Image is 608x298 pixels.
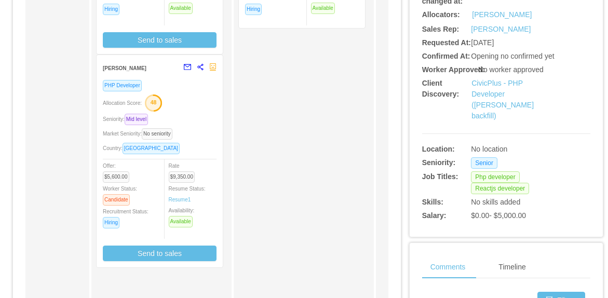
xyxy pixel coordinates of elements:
[169,3,193,14] span: Available
[197,63,204,71] span: share-alt
[103,116,152,122] span: Seniority:
[103,209,148,225] span: Recruitment Status:
[422,38,471,47] b: Requested At:
[103,194,130,206] span: Candidate
[472,9,532,20] a: [PERSON_NAME]
[103,65,146,71] strong: [PERSON_NAME]
[422,52,470,60] b: Confirmed At:
[422,79,460,98] b: Client Discovery:
[422,172,458,181] b: Job Titles:
[422,65,485,74] b: Worker Approved:
[142,94,163,111] button: 48
[471,144,555,155] div: No location
[422,198,443,206] b: Skills:
[422,25,460,33] b: Sales Rep:
[103,217,119,228] span: Hiring
[471,198,520,206] span: No skills added
[471,79,534,120] a: CivicPlus - PHP Developer ([PERSON_NAME] backfill)
[103,246,217,261] button: Send to sales
[471,171,519,183] span: Php developer
[471,38,494,47] span: [DATE]
[169,186,206,202] span: Resume Status:
[311,3,335,14] span: Available
[103,100,142,106] span: Allocation Score:
[103,4,119,15] span: Hiring
[471,25,531,33] a: [PERSON_NAME]
[103,131,177,137] span: Market Seniority:
[422,145,455,153] b: Location:
[490,255,534,279] div: Timeline
[169,196,191,204] a: Resume1
[471,52,554,60] span: Opening no confirmed yet
[125,114,148,125] span: Mid level
[103,163,133,180] span: Offer:
[142,128,172,140] span: No seniority
[422,158,456,167] b: Seniority:
[123,143,180,154] span: [GEOGRAPHIC_DATA]
[103,186,137,202] span: Worker Status:
[471,211,526,220] span: $0.00 - $5,000.00
[103,32,217,48] button: Send to sales
[422,255,474,279] div: Comments
[169,216,193,227] span: Available
[422,211,447,220] b: Salary:
[471,183,529,194] span: Reactjs developer
[169,163,199,180] span: Rate
[209,63,217,71] span: robot
[103,171,129,183] span: $5,600.00
[422,10,460,19] b: Allocators:
[151,99,157,105] text: 48
[169,208,197,224] span: Availability:
[103,145,184,151] span: Country:
[103,80,142,91] span: PHP Developer
[245,4,262,15] span: Hiring
[478,65,544,74] span: No worker approved
[169,171,195,183] span: $9,350.00
[471,157,497,169] span: Senior
[178,59,192,76] button: mail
